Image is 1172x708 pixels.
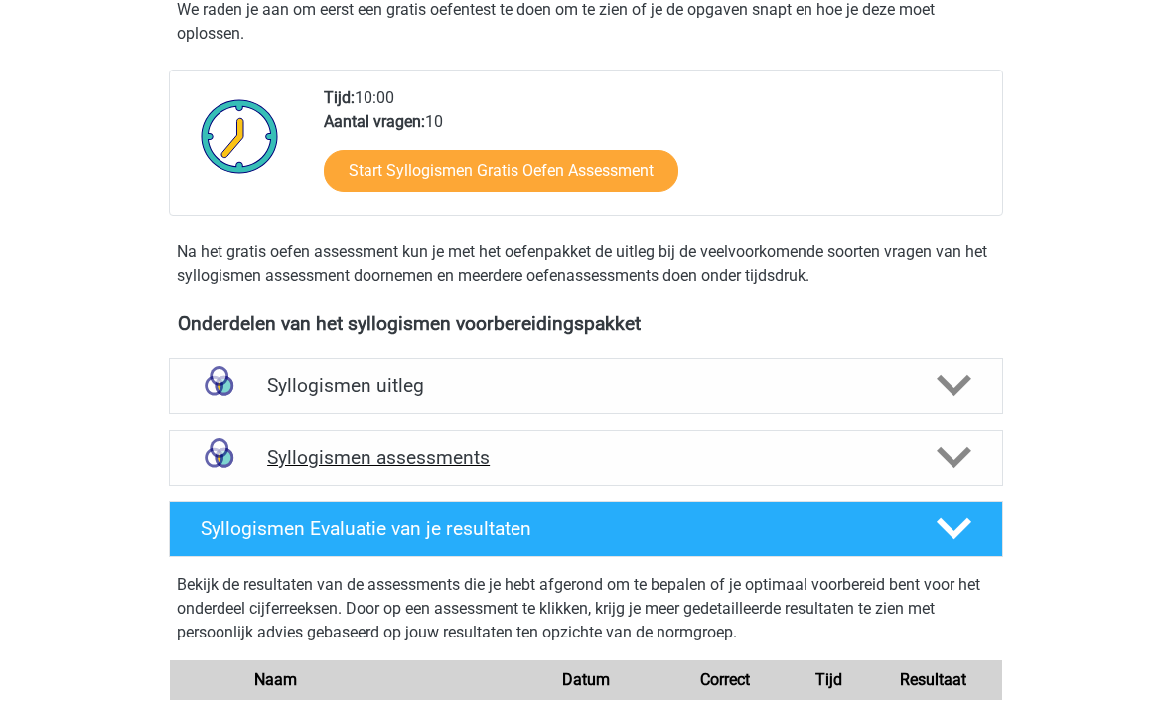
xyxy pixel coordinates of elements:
[201,517,905,540] h4: Syllogismen Evaluatie van je resultaten
[863,668,1002,692] div: Resultaat
[190,86,290,186] img: Klok
[324,150,678,192] a: Start Syllogismen Gratis Oefen Assessment
[178,312,994,335] h4: Onderdelen van het syllogismen voorbereidingspakket
[169,240,1003,288] div: Na het gratis oefen assessment kun je met het oefenpakket de uitleg bij de veelvoorkomende soorte...
[324,112,425,131] b: Aantal vragen:
[161,430,1011,486] a: assessments Syllogismen assessments
[239,668,516,692] div: Naam
[324,88,355,107] b: Tijd:
[194,360,244,411] img: syllogismen uitleg
[177,573,995,644] p: Bekijk de resultaten van de assessments die je hebt afgerond om te bepalen of je optimaal voorber...
[516,668,656,692] div: Datum
[267,374,905,397] h4: Syllogismen uitleg
[161,358,1011,414] a: uitleg Syllogismen uitleg
[309,86,1001,215] div: 10:00 10
[194,432,244,483] img: syllogismen assessments
[267,446,905,469] h4: Syllogismen assessments
[795,668,864,692] div: Tijd
[161,501,1011,557] a: Syllogismen Evaluatie van je resultaten
[656,668,795,692] div: Correct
